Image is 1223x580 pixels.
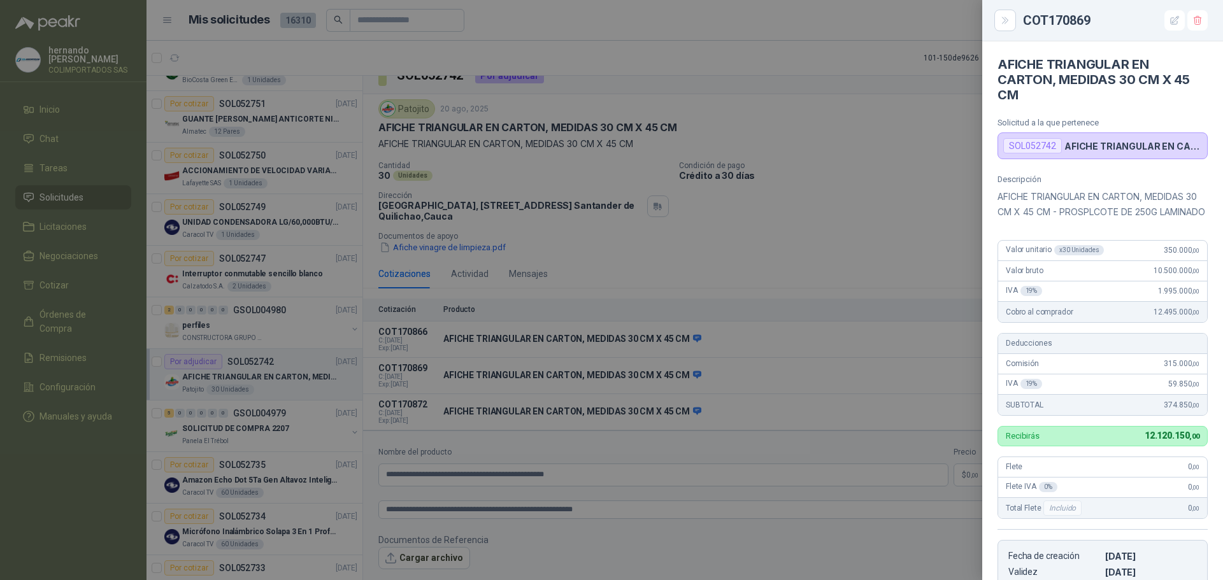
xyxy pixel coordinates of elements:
[1043,500,1082,516] div: Incluido
[1006,432,1040,440] p: Recibirás
[1006,500,1084,516] span: Total Flete
[1006,482,1057,492] span: Flete IVA
[1006,339,1052,348] span: Deducciones
[1189,432,1199,441] span: ,00
[1192,484,1199,491] span: ,00
[1192,360,1199,367] span: ,00
[1039,482,1057,492] div: 0 %
[998,118,1208,127] p: Solicitud a la que pertenece
[1192,505,1199,512] span: ,00
[1154,308,1199,316] span: 12.495.000
[1006,462,1022,471] span: Flete
[1145,430,1199,441] span: 12.120.150
[1192,247,1199,254] span: ,00
[1188,462,1199,471] span: 0
[1006,359,1039,368] span: Comisión
[1192,463,1199,470] span: ,00
[1006,286,1042,296] span: IVA
[1006,400,1043,409] span: SUBTOTAL
[1020,379,1043,389] div: 19 %
[1188,483,1199,492] span: 0
[1054,245,1104,255] div: x 30 Unidades
[1168,379,1199,388] span: 59.850
[1006,266,1043,275] span: Valor bruto
[998,174,1208,184] p: Descripción
[1192,402,1199,409] span: ,00
[1006,379,1042,389] span: IVA
[1164,400,1199,409] span: 374.850
[1008,551,1100,562] p: Fecha de creación
[1192,288,1199,295] span: ,00
[998,13,1013,28] button: Close
[1164,359,1199,368] span: 315.000
[1192,267,1199,274] span: ,00
[1006,308,1073,316] span: Cobro al comprador
[998,189,1208,220] p: AFICHE TRIANGULAR EN CARTON, MEDIDAS 30 CM X 45 CM - PROSPLCOTE DE 250G LAMINADO
[1020,286,1043,296] div: 19 %
[1164,246,1199,255] span: 350.000
[1192,309,1199,316] span: ,00
[1188,504,1199,513] span: 0
[1006,245,1104,255] span: Valor unitario
[1105,567,1197,577] p: [DATE]
[1064,141,1202,152] p: AFICHE TRIANGULAR EN CARTON, MEDIDAS 30 CM X 45 CM
[1008,567,1100,577] p: Validez
[1158,286,1199,295] span: 1.995.000
[998,57,1208,103] h4: AFICHE TRIANGULAR EN CARTON, MEDIDAS 30 CM X 45 CM
[1154,266,1199,275] span: 10.500.000
[1003,138,1062,153] div: SOL052742
[1192,381,1199,388] span: ,00
[1105,551,1197,562] p: [DATE]
[1023,10,1208,31] div: COT170869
